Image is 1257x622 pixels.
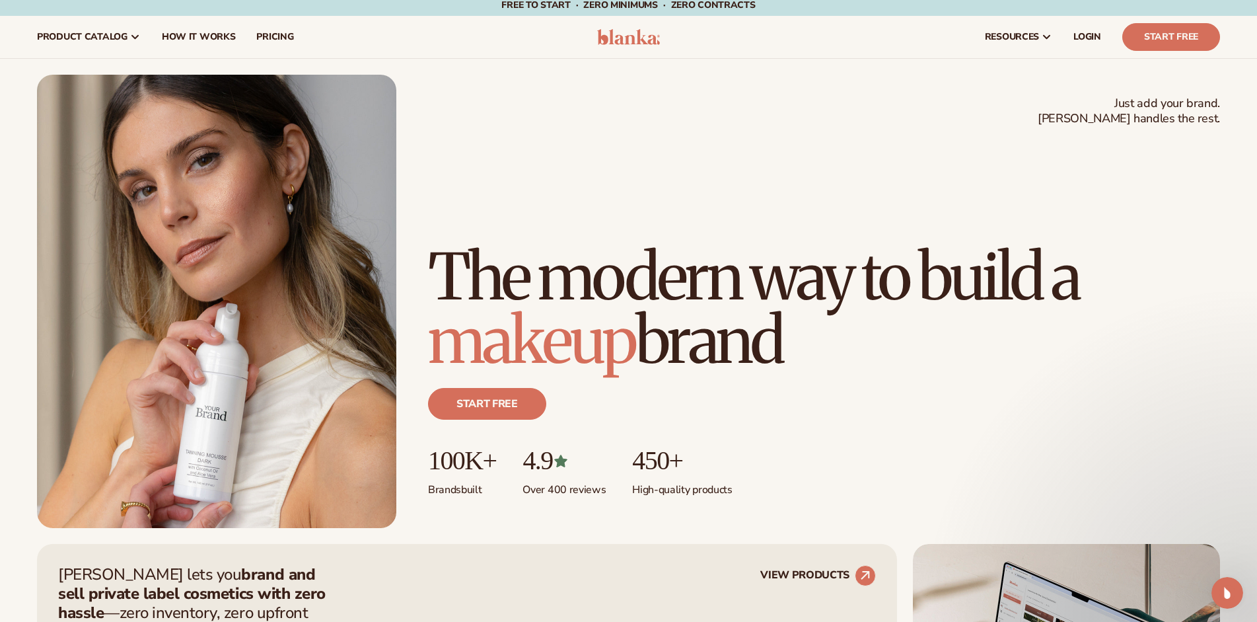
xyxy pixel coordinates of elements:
[1038,96,1220,127] span: Just add your brand. [PERSON_NAME] handles the rest.
[37,32,127,42] span: product catalog
[1073,32,1101,42] span: LOGIN
[210,485,244,512] span: neutral face reaction
[26,16,151,58] a: product catalog
[985,32,1039,42] span: resources
[162,32,236,42] span: How It Works
[176,485,210,512] span: disappointed reaction
[1063,16,1112,58] a: LOGIN
[422,5,446,29] div: Close
[246,16,304,58] a: pricing
[428,475,496,497] p: Brands built
[16,472,439,486] div: Did this answer your question?
[597,29,660,45] img: logo
[151,16,246,58] a: How It Works
[397,5,422,30] button: Collapse window
[256,32,293,42] span: pricing
[632,475,732,497] p: High-quality products
[522,475,606,497] p: Over 400 reviews
[522,446,606,475] p: 4.9
[244,485,279,512] span: smiley reaction
[1122,23,1220,51] a: Start Free
[428,388,546,420] a: Start free
[974,16,1063,58] a: resources
[632,446,732,475] p: 450+
[37,75,396,528] img: Female holding tanning mousse.
[174,528,280,539] a: Open in help center
[428,446,496,475] p: 100K+
[760,565,876,586] a: VIEW PRODUCTS
[428,245,1220,372] h1: The modern way to build a brand
[1211,577,1243,609] iframe: Intercom live chat
[9,5,34,30] button: go back
[428,301,635,380] span: makeup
